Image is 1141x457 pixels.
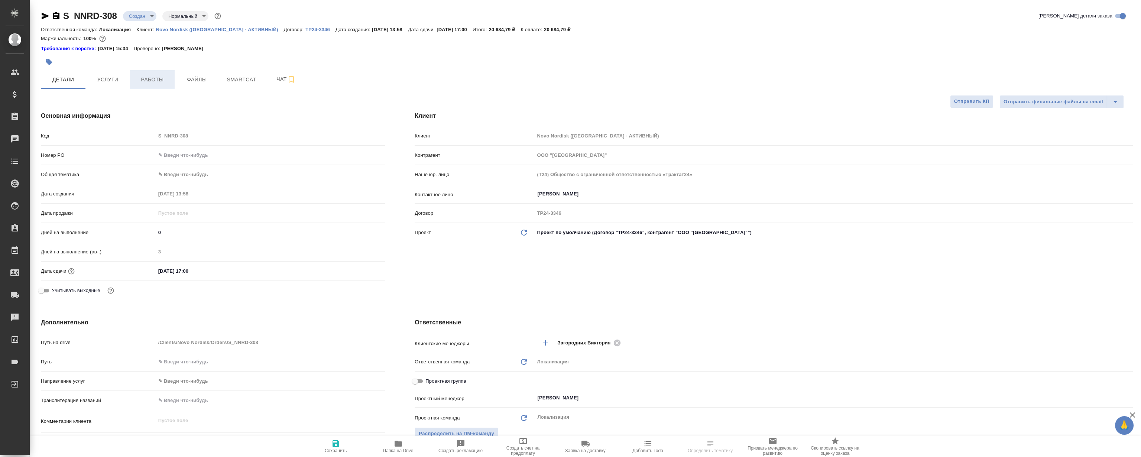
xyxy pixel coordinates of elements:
[156,395,385,406] input: ✎ Введи что-нибудь
[534,208,1133,218] input: Пустое поле
[544,27,576,32] p: 20 684,79 ₽
[408,27,437,32] p: Дата сдачи:
[134,45,162,52] p: Проверено:
[808,445,862,456] span: Скопировать ссылку на оценку заказа
[41,318,385,327] h4: Дополнительно
[336,27,372,32] p: Дата создания:
[1038,12,1112,20] span: [PERSON_NAME] детали заказа
[179,75,215,84] span: Файлы
[804,436,866,457] button: Скопировать ссылку на оценку заказа
[106,286,116,295] button: Выбери, если сб и вс нужно считать рабочими днями для выполнения заказа.
[287,75,296,84] svg: Подписаться
[136,27,156,32] p: Клиент:
[367,436,430,457] button: Папка на Drive
[383,448,414,453] span: Папка на Drive
[415,414,460,422] p: Проектная команда
[430,436,492,457] button: Создать рекламацию
[41,229,156,236] p: Дней на выполнение
[268,75,304,84] span: Чат
[156,227,385,238] input: ✎ Введи что-нибудь
[372,27,408,32] p: [DATE] 13:58
[415,427,498,440] span: В заказе уже есть ответственный ПМ или ПМ группа
[41,132,156,140] p: Код
[156,356,385,367] input: ✎ Введи что-нибудь
[415,191,534,198] p: Контактное лицо
[41,268,67,275] p: Дата сдачи
[554,436,617,457] button: Заявка на доставку
[41,171,156,178] p: Общая тематика
[438,448,483,453] span: Создать рекламацию
[156,246,385,257] input: Пустое поле
[156,188,221,199] input: Пустое поле
[492,436,554,457] button: Создать счет на предоплату
[156,150,385,161] input: ✎ Введи что-нибудь
[742,436,804,457] button: Призвать менеджера по развитию
[134,75,170,84] span: Работы
[1129,342,1130,344] button: Open
[166,13,200,19] button: Нормальный
[632,448,663,453] span: Добавить Todo
[999,95,1124,108] div: split button
[41,54,57,70] button: Добавить тэг
[156,168,385,181] div: ✎ Введи что-нибудь
[162,45,209,52] p: [PERSON_NAME]
[156,26,284,32] a: Novo Nordisk ([GEOGRAPHIC_DATA] - АКТИВНЫЙ)
[52,12,61,20] button: Скопировать ссылку
[437,27,473,32] p: [DATE] 17:00
[156,130,385,141] input: Пустое поле
[156,208,221,218] input: Пустое поле
[63,11,117,21] a: S_NNRD-308
[41,377,156,385] p: Направление услуг
[496,445,550,456] span: Создать счет на предоплату
[415,427,498,440] button: Распределить на ПМ-команду
[1129,397,1130,399] button: Open
[41,27,99,32] p: Ответственная команда:
[415,132,534,140] p: Клиент
[41,45,98,52] a: Требования к верстке:
[158,171,376,178] div: ✎ Введи что-нибудь
[537,334,554,352] button: Добавить менеджера
[99,27,137,32] p: Локализация
[557,339,615,347] span: Загородних Виктория
[41,12,50,20] button: Скопировать ссылку для ЯМессенджера
[425,377,466,385] span: Проектная группа
[1118,418,1131,433] span: 🙏
[489,27,521,32] p: 20 684,79 ₽
[127,13,148,19] button: Создан
[617,436,679,457] button: Добавить Todo
[162,11,208,21] div: Создан
[52,287,100,294] span: Учитывать выходные
[123,11,156,21] div: Создан
[1115,416,1134,435] button: 🙏
[156,266,221,276] input: ✎ Введи что-нибудь
[98,45,134,52] p: [DATE] 15:34
[521,27,544,32] p: К оплате:
[90,75,126,84] span: Услуги
[41,358,156,366] p: Путь
[950,95,993,108] button: Отправить КП
[305,26,336,32] a: ТР24-3346
[41,152,156,159] p: Номер PO
[746,445,800,456] span: Призвать менеджера по развитию
[305,27,336,32] p: ТР24-3346
[41,397,156,404] p: Транслитерация названий
[534,150,1133,161] input: Пустое поле
[41,210,156,217] p: Дата продажи
[156,375,385,388] div: ✎ Введи что-нибудь
[534,169,1133,180] input: Пустое поле
[284,27,306,32] p: Договор:
[954,97,989,106] span: Отправить КП
[557,338,623,347] div: Загородних Виктория
[679,436,742,457] button: Определить тематику
[41,339,156,346] p: Путь на drive
[473,27,489,32] p: Итого:
[999,95,1107,108] button: Отправить финальные файлы на email
[415,318,1133,327] h4: Ответственные
[156,27,284,32] p: Novo Nordisk ([GEOGRAPHIC_DATA] - АКТИВНЫЙ)
[41,45,98,52] div: Нажми, чтобы открыть папку с инструкцией
[224,75,259,84] span: Smartcat
[415,210,534,217] p: Договор
[83,36,98,41] p: 100%
[41,418,156,425] p: Комментарии клиента
[41,36,83,41] p: Маржинальность:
